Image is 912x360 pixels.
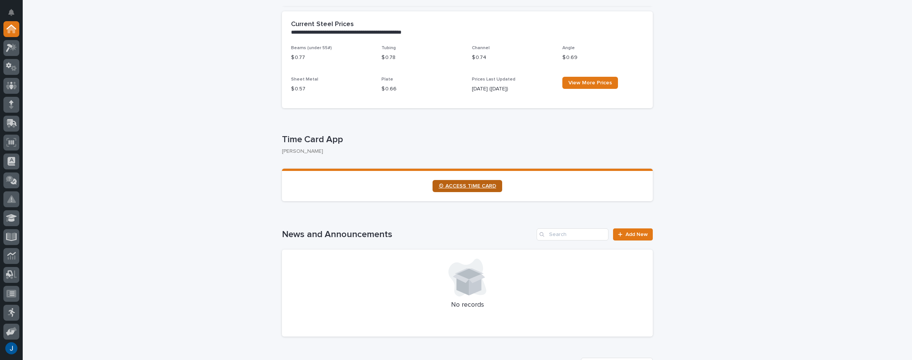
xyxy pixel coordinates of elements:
button: users-avatar [3,340,19,356]
div: Notifications [9,9,19,21]
h2: Current Steel Prices [291,20,354,29]
a: Add New [613,228,653,241]
p: $ 0.74 [472,54,553,62]
span: Add New [626,232,648,237]
p: No records [291,301,644,309]
p: $ 0.69 [562,54,644,62]
input: Search [537,228,609,241]
span: View More Prices [568,80,612,85]
span: Angle [562,46,575,50]
a: View More Prices [562,77,618,89]
span: Beams (under 55#) [291,46,332,50]
a: ⏲ ACCESS TIME CARD [433,180,502,192]
p: Time Card App [282,134,650,145]
p: $ 0.77 [291,54,372,62]
span: Plate [381,77,393,82]
p: [PERSON_NAME] [282,148,647,155]
span: Channel [472,46,490,50]
p: $ 0.57 [291,85,372,93]
span: Tubing [381,46,396,50]
span: Prices Last Updated [472,77,515,82]
span: Sheet Metal [291,77,318,82]
p: [DATE] ([DATE]) [472,85,553,93]
button: Notifications [3,5,19,20]
p: $ 0.78 [381,54,463,62]
span: ⏲ ACCESS TIME CARD [439,183,496,189]
p: $ 0.66 [381,85,463,93]
h1: News and Announcements [282,229,534,240]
